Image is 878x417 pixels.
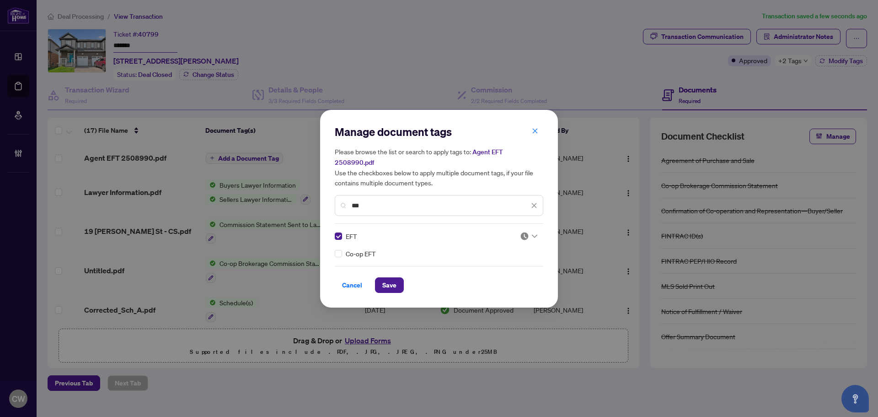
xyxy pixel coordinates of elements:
[532,128,538,134] span: close
[335,146,543,188] h5: Please browse the list or search to apply tags to: Use the checkboxes below to apply multiple doc...
[335,277,369,293] button: Cancel
[520,232,529,241] img: status
[382,278,396,292] span: Save
[520,232,537,241] span: Pending Review
[335,125,543,139] h2: Manage document tags
[335,148,503,167] span: Agent EFT 2508990.pdf
[841,385,869,412] button: Open asap
[531,202,537,209] span: close
[346,231,357,241] span: EFT
[375,277,404,293] button: Save
[342,278,362,292] span: Cancel
[346,249,376,259] span: Co-op EFT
